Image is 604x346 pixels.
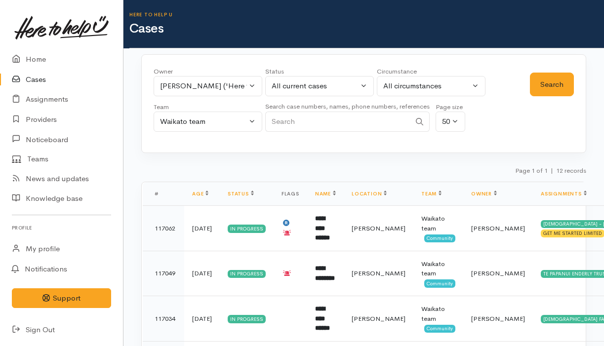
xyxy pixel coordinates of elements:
[471,224,525,232] span: [PERSON_NAME]
[424,234,455,242] span: Community
[265,102,430,111] small: Search case numbers, names, phone numbers, references
[352,269,405,277] span: [PERSON_NAME]
[265,67,374,77] div: Status
[421,259,455,278] div: Waikato team
[541,191,587,197] a: Assignments
[421,214,455,233] div: Waikato team
[129,12,604,17] h6: Here to help u
[265,76,374,96] button: All current cases
[471,314,525,323] span: [PERSON_NAME]
[228,270,266,278] div: In progress
[129,22,604,36] h1: Cases
[154,67,262,77] div: Owner
[530,73,574,97] button: Search
[228,225,266,232] div: In progress
[192,191,208,197] a: Age
[436,102,465,112] div: Page size
[424,325,455,333] span: Community
[12,288,111,308] button: Support
[143,182,184,206] th: #
[143,296,184,342] td: 117034
[154,102,262,112] div: Team
[421,304,455,323] div: Waikato team
[383,80,470,92] div: All circumstances
[377,67,485,77] div: Circumstance
[272,80,359,92] div: All current cases
[274,182,307,206] th: Flags
[160,80,247,92] div: [PERSON_NAME] ('Here to help u')
[228,191,254,197] a: Status
[154,112,262,132] button: Waikato team
[421,191,442,197] a: Team
[471,191,497,197] a: Owner
[143,206,184,251] td: 117062
[352,314,405,323] span: [PERSON_NAME]
[471,269,525,277] span: [PERSON_NAME]
[160,116,247,127] div: Waikato team
[315,191,336,197] a: Name
[154,76,262,96] button: Priyanka Duggal ('Here to help u')
[265,112,410,132] input: Search
[436,112,465,132] button: 50
[515,166,586,175] small: Page 1 of 1 12 records
[143,251,184,296] td: 117049
[184,296,220,342] td: [DATE]
[551,166,553,175] span: |
[184,206,220,251] td: [DATE]
[12,221,111,234] h6: Profile
[424,279,455,287] span: Community
[184,251,220,296] td: [DATE]
[228,315,266,323] div: In progress
[352,224,405,232] span: [PERSON_NAME]
[377,76,485,96] button: All circumstances
[352,191,387,197] a: Location
[442,116,450,127] div: 50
